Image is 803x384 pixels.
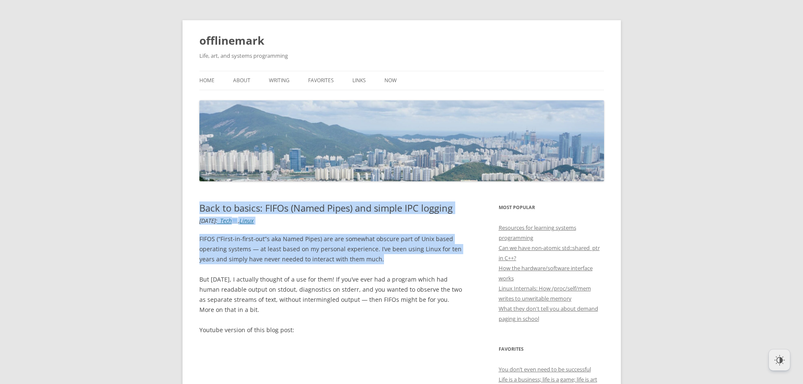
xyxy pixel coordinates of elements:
[499,285,591,302] a: Linux Internals: How /proc/self/mem writes to unwritable memory
[499,264,593,282] a: How the hardware/software interface works
[499,344,604,354] h3: Favorites
[239,217,254,225] a: Linux
[269,71,290,90] a: Writing
[499,224,576,242] a: Resources for learning systems programming
[199,100,604,181] img: offlinemark
[199,274,463,315] p: But [DATE], I actually thought of a use for them! If you’ve ever had a program which had human re...
[352,71,366,90] a: Links
[199,217,254,225] i: : ,
[199,30,264,51] a: offlinemark
[499,244,600,262] a: Can we have non-atomic std::shared_ptr in C++?
[233,71,250,90] a: About
[499,305,598,322] a: What they don't tell you about demand paging in school
[499,376,597,383] a: Life is a business; life is a game; life is art
[199,51,604,61] h2: Life, art, and systems programming
[199,217,216,225] time: [DATE]
[499,365,591,373] a: You don’t even need to be successful
[199,202,463,213] h1: Back to basics: FIFOs (Named Pipes) and simple IPC logging
[218,217,239,225] a: _Tech
[308,71,334,90] a: Favorites
[199,325,463,335] p: Youtube version of this blog post:
[199,234,463,264] p: FIFOS (“First-in-first-out”s aka Named Pipes) are are somewhat obscure part of Unix based operati...
[499,202,604,212] h3: Most Popular
[232,218,238,223] img: 💻
[199,71,215,90] a: Home
[384,71,397,90] a: Now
